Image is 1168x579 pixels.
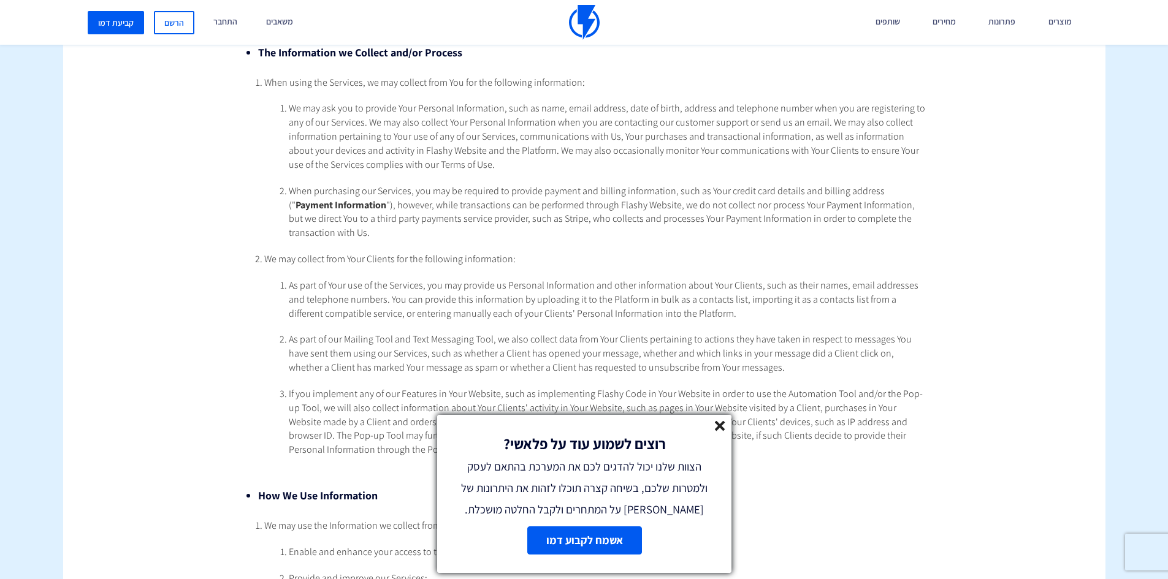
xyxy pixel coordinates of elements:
[289,184,885,211] span: When purchasing our Services, you may be required to provide payment and billing information, suc...
[264,252,516,265] span: We may collect from Your Clients for the following information:
[258,488,378,502] strong: How We Use Information
[289,279,918,320] span: As part of Your use of the Services, you may provide us Personal Information and other informatio...
[154,11,194,34] a: הרשם
[258,45,462,59] strong: The Information we Collect and/or Process
[296,199,386,211] strong: Payment Information
[289,387,923,456] span: If you implement any of our Features in Your Website, such as implementing Flashy Code in Your We...
[289,333,912,374] span: As part of our Mailing Tool and Text Messaging Tool, we also collect data from Your Clients perta...
[289,545,485,558] span: Enable and enhance your access to the Services;
[88,11,144,34] a: קביעת דמו
[289,102,925,170] span: We may ask you to provide Your Personal Information, such as name, email address, date of birth, ...
[264,76,585,89] span: When using the Services, we may collect from You for the following information:
[289,199,915,240] span: "), however, while transactions can be performed through Flashy Website, we do not collect nor pr...
[264,519,568,532] span: We may use the Information we collect from You for the following purposes:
